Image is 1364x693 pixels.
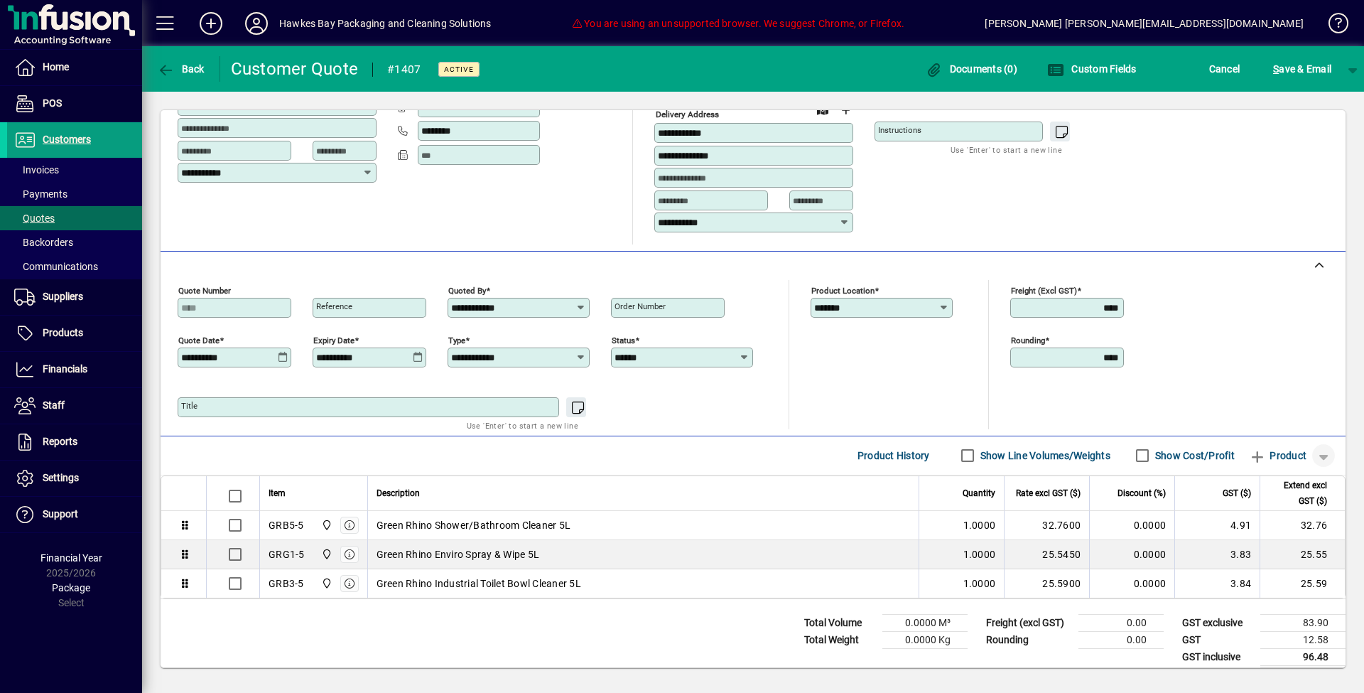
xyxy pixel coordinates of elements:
[1175,648,1260,666] td: GST inclusive
[7,158,142,182] a: Invoices
[318,517,334,533] span: Central
[811,98,834,121] a: View on map
[1078,614,1164,631] td: 0.00
[1089,511,1174,540] td: 0.0000
[1273,58,1331,80] span: ave & Email
[1011,285,1077,295] mat-label: Freight (excl GST)
[1260,569,1345,598] td: 25.59
[797,631,882,648] td: Total Weight
[43,399,65,411] span: Staff
[43,291,83,302] span: Suppliers
[1174,511,1260,540] td: 4.91
[857,444,930,467] span: Product History
[1089,569,1174,598] td: 0.0000
[52,582,90,593] span: Package
[963,518,996,532] span: 1.0000
[7,182,142,206] a: Payments
[1013,576,1081,591] div: 25.5900
[7,279,142,315] a: Suppliers
[7,461,142,496] a: Settings
[43,436,77,447] span: Reports
[1260,631,1346,648] td: 12.58
[14,188,67,200] span: Payments
[387,58,421,81] div: #1407
[269,547,305,562] div: GRG1-5
[985,12,1304,35] div: [PERSON_NAME] [PERSON_NAME][EMAIL_ADDRESS][DOMAIN_NAME]
[811,285,875,295] mat-label: Product location
[1044,56,1140,82] button: Custom Fields
[43,327,83,338] span: Products
[142,56,220,82] app-page-header-button: Back
[231,58,359,80] div: Customer Quote
[951,141,1062,158] mat-hint: Use 'Enter' to start a new line
[318,547,334,562] span: Central
[7,206,142,230] a: Quotes
[14,261,98,272] span: Communications
[14,237,73,248] span: Backorders
[615,301,666,311] mat-label: Order number
[834,99,857,122] button: Choose address
[1206,56,1244,82] button: Cancel
[7,497,142,532] a: Support
[963,485,995,501] span: Quantity
[234,11,279,36] button: Profile
[1013,547,1081,562] div: 25.5450
[1047,63,1137,75] span: Custom Fields
[878,125,921,135] mat-label: Instructions
[43,472,79,483] span: Settings
[852,443,936,468] button: Product History
[572,18,904,29] span: You are using an unsupported browser. We suggest Chrome, or Firefox.
[1117,485,1166,501] span: Discount (%)
[1013,518,1081,532] div: 32.7600
[313,335,354,345] mat-label: Expiry date
[7,316,142,351] a: Products
[7,230,142,254] a: Backorders
[1209,58,1240,80] span: Cancel
[1223,485,1251,501] span: GST ($)
[7,86,142,122] a: POS
[1078,631,1164,648] td: 0.00
[1175,614,1260,631] td: GST exclusive
[43,134,91,145] span: Customers
[157,63,205,75] span: Back
[1089,540,1174,569] td: 0.0000
[269,576,304,591] div: GRB3-5
[1318,3,1346,49] a: Knowledge Base
[1175,631,1260,648] td: GST
[43,508,78,520] span: Support
[1174,569,1260,598] td: 3.84
[1269,478,1327,509] span: Extend excl GST ($)
[979,631,1078,648] td: Rounding
[882,614,968,631] td: 0.0000 M³
[612,335,635,345] mat-label: Status
[797,614,882,631] td: Total Volume
[178,335,220,345] mat-label: Quote date
[963,547,996,562] span: 1.0000
[467,417,578,434] mat-hint: Use 'Enter' to start a new line
[43,97,62,109] span: POS
[14,164,59,176] span: Invoices
[925,63,1017,75] span: Documents (0)
[444,65,474,74] span: Active
[7,424,142,460] a: Reports
[14,213,55,224] span: Quotes
[882,631,968,648] td: 0.0000 Kg
[1242,443,1314,468] button: Product
[43,363,87,375] span: Financials
[1273,63,1279,75] span: S
[188,11,234,36] button: Add
[1266,56,1338,82] button: Save & Email
[7,50,142,85] a: Home
[269,485,286,501] span: Item
[316,301,352,311] mat-label: Reference
[279,12,492,35] div: Hawkes Bay Packaging and Cleaning Solutions
[1174,540,1260,569] td: 3.83
[7,254,142,279] a: Communications
[979,614,1078,631] td: Freight (excl GST)
[377,547,540,562] span: Green Rhino Enviro Spray & Wipe 5L
[43,61,69,72] span: Home
[448,335,465,345] mat-label: Type
[178,285,231,295] mat-label: Quote number
[269,518,304,532] div: GRB5-5
[1249,444,1306,467] span: Product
